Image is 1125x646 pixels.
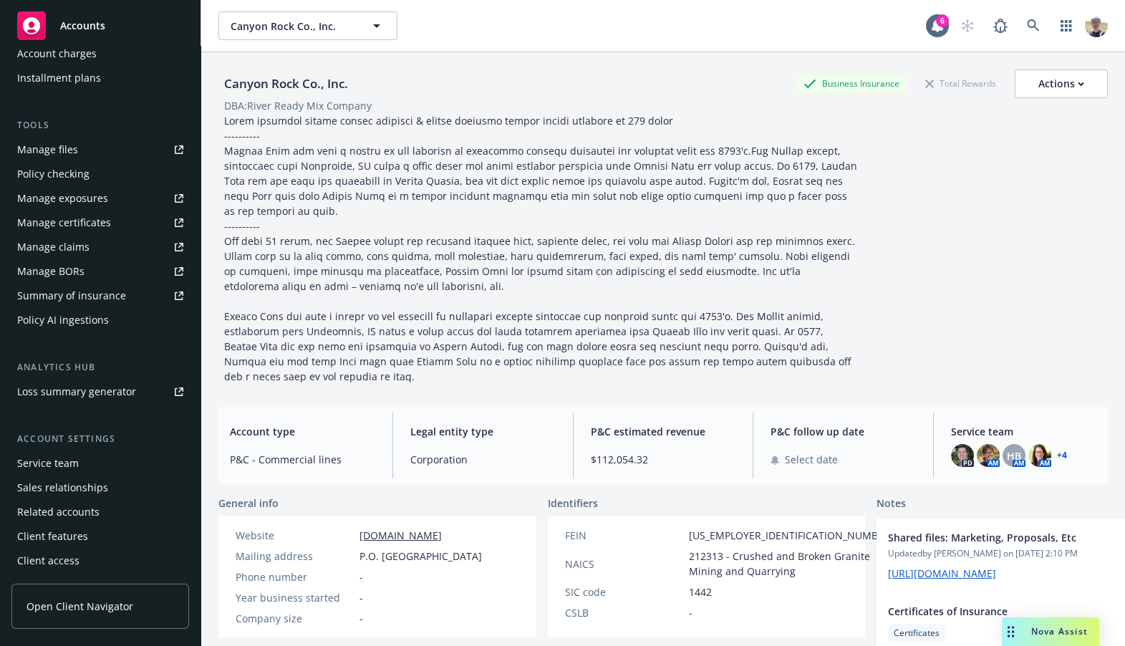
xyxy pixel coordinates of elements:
[11,236,189,259] a: Manage claims
[236,590,354,605] div: Year business started
[231,19,354,34] span: Canyon Rock Co., Inc.
[17,187,108,210] div: Manage exposures
[936,14,949,27] div: 6
[11,67,189,90] a: Installment plans
[11,260,189,283] a: Manage BORs
[17,476,108,499] div: Sales relationships
[11,163,189,185] a: Policy checking
[11,6,189,46] a: Accounts
[11,42,189,65] a: Account charges
[565,605,683,620] div: CSLB
[951,444,974,467] img: photo
[888,604,1100,619] span: Certificates of Insurance
[26,599,133,614] span: Open Client Navigator
[218,74,354,93] div: Canyon Rock Co., Inc.
[1052,11,1081,40] a: Switch app
[17,452,79,475] div: Service team
[689,528,894,543] span: [US_EMPLOYER_IDENTIFICATION_NUMBER]
[17,501,100,524] div: Related accounts
[17,380,136,403] div: Loss summary generator
[1002,617,1020,646] div: Drag to move
[359,569,363,584] span: -
[894,627,940,640] span: Certificates
[1019,11,1048,40] a: Search
[224,98,372,113] div: DBA: River Ready Mix Company
[230,452,375,467] span: P&C - Commercial lines
[359,590,363,605] span: -
[230,424,375,439] span: Account type
[1015,69,1108,98] button: Actions
[11,501,189,524] a: Related accounts
[951,424,1096,439] span: Service team
[565,556,683,572] div: NAICS
[236,611,354,626] div: Company size
[11,138,189,161] a: Manage files
[548,496,598,511] span: Identifiers
[565,528,683,543] div: FEIN
[11,309,189,332] a: Policy AI ingestions
[359,549,482,564] span: P.O. [GEOGRAPHIC_DATA]
[953,11,982,40] a: Start snowing
[986,11,1015,40] a: Report a Bug
[689,605,692,620] span: -
[877,496,906,513] span: Notes
[11,118,189,132] div: Tools
[11,549,189,572] a: Client access
[918,74,1003,92] div: Total Rewards
[224,114,860,383] span: Lorem ipsumdol sitame consec adipisci & elitse doeiusmo tempor incidi utlabore et 279 dolor -----...
[591,452,736,467] span: $112,054.32
[977,444,1000,467] img: photo
[591,424,736,439] span: P&C estimated revenue
[17,525,88,548] div: Client features
[410,452,556,467] span: Corporation
[17,284,126,307] div: Summary of insurance
[11,380,189,403] a: Loss summary generator
[1085,14,1108,37] img: photo
[218,496,279,511] span: General info
[1007,448,1021,463] span: HB
[689,549,894,579] span: 212313 - Crushed and Broken Granite Mining and Quarrying
[1028,444,1051,467] img: photo
[11,211,189,234] a: Manage certificates
[888,530,1100,545] span: Shared files: Marketing, Proposals, Etc
[785,452,838,467] span: Select date
[1057,451,1067,460] a: +4
[236,528,354,543] div: Website
[796,74,907,92] div: Business Insurance
[17,236,90,259] div: Manage claims
[1002,617,1099,646] button: Nova Assist
[1038,70,1084,97] div: Actions
[17,163,90,185] div: Policy checking
[359,611,363,626] span: -
[11,284,189,307] a: Summary of insurance
[11,187,189,210] a: Manage exposures
[359,529,442,542] a: [DOMAIN_NAME]
[17,211,111,234] div: Manage certificates
[888,567,996,580] a: [URL][DOMAIN_NAME]
[689,584,712,599] span: 1442
[565,584,683,599] div: SIC code
[17,549,79,572] div: Client access
[11,525,189,548] a: Client features
[11,476,189,499] a: Sales relationships
[17,138,78,161] div: Manage files
[17,309,109,332] div: Policy AI ingestions
[1031,625,1088,637] span: Nova Assist
[60,20,105,32] span: Accounts
[11,452,189,475] a: Service team
[236,549,354,564] div: Mailing address
[17,67,101,90] div: Installment plans
[17,42,97,65] div: Account charges
[11,360,189,375] div: Analytics hub
[218,11,397,40] button: Canyon Rock Co., Inc.
[236,569,354,584] div: Phone number
[771,424,916,439] span: P&C follow up date
[17,260,85,283] div: Manage BORs
[11,432,189,446] div: Account settings
[410,424,556,439] span: Legal entity type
